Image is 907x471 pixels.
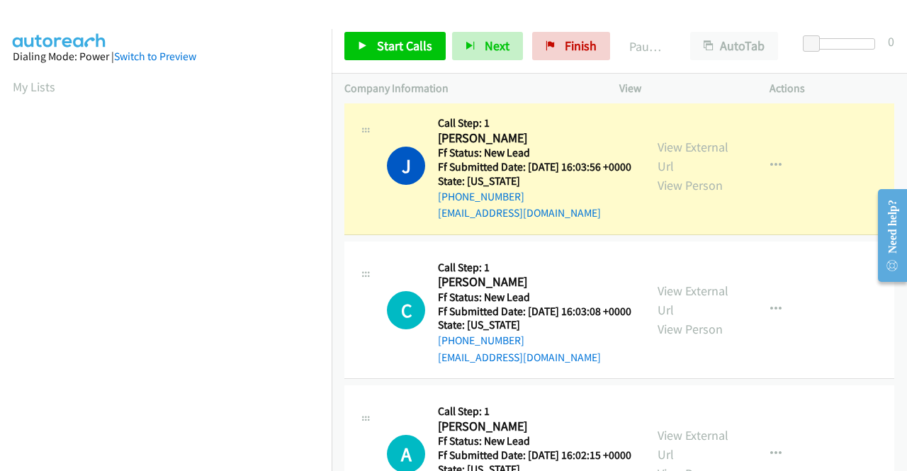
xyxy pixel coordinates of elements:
a: [EMAIL_ADDRESS][DOMAIN_NAME] [438,206,601,220]
span: Start Calls [377,38,432,54]
h5: Call Step: 1 [438,116,631,130]
a: [PHONE_NUMBER] [438,190,524,203]
a: View External Url [658,427,728,463]
h5: Ff Status: New Lead [438,146,631,160]
button: Next [452,32,523,60]
h2: [PERSON_NAME] [438,274,627,290]
h5: Ff Status: New Lead [438,290,631,305]
div: The call is yet to be attempted [387,291,425,329]
p: Paused [629,37,665,56]
h2: [PERSON_NAME] [438,419,631,435]
p: Company Information [344,80,594,97]
h1: J [387,147,425,185]
a: View External Url [658,283,728,318]
a: Start Calls [344,32,446,60]
iframe: Resource Center [867,179,907,292]
h5: Call Step: 1 [438,261,631,275]
a: [EMAIL_ADDRESS][DOMAIN_NAME] [438,351,601,364]
h1: C [387,291,425,329]
div: Delay between calls (in seconds) [810,38,875,50]
p: View [619,80,744,97]
a: Finish [532,32,610,60]
a: View Person [658,321,723,337]
div: 0 [888,32,894,51]
h5: Ff Submitted Date: [DATE] 16:03:08 +0000 [438,305,631,319]
h5: State: [US_STATE] [438,174,631,188]
h5: Ff Status: New Lead [438,434,631,448]
a: View Person [658,177,723,193]
span: Finish [565,38,597,54]
h5: Ff Submitted Date: [DATE] 16:02:15 +0000 [438,448,631,463]
a: View External Url [658,139,728,174]
h2: [PERSON_NAME] [438,130,627,147]
h5: Ff Submitted Date: [DATE] 16:03:56 +0000 [438,160,631,174]
h5: Call Step: 1 [438,404,631,419]
a: Switch to Preview [114,50,196,63]
div: Dialing Mode: Power | [13,48,319,65]
h5: State: [US_STATE] [438,318,631,332]
a: My Lists [13,79,55,95]
p: Actions [770,80,894,97]
button: AutoTab [690,32,778,60]
a: [PHONE_NUMBER] [438,334,524,347]
span: Next [485,38,509,54]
